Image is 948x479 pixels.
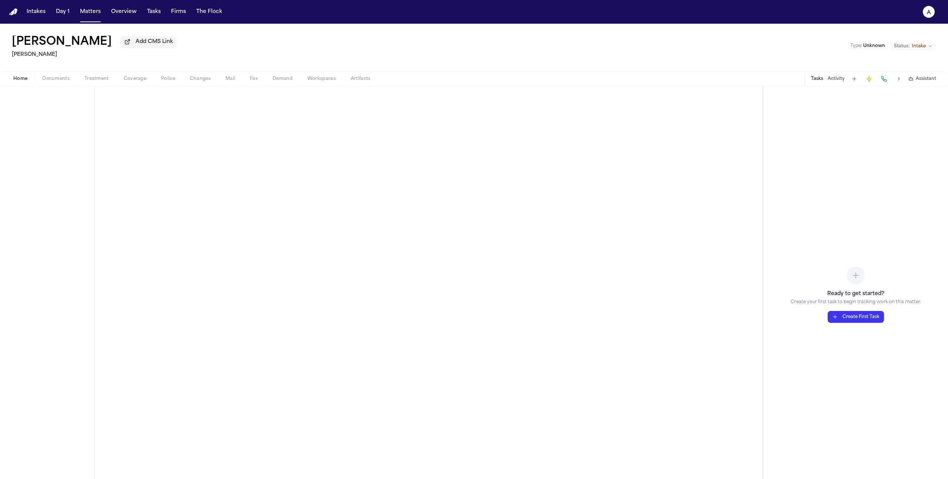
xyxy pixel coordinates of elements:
span: Treatment [84,76,109,82]
button: Add CMS Link [121,36,177,48]
span: Demand [273,76,293,82]
button: Intakes [24,5,49,19]
h2: [PERSON_NAME] [12,50,177,59]
button: Activity [828,76,845,82]
button: Create Immediate Task [864,74,874,84]
button: Edit matter name [12,36,112,49]
h3: Ready to get started? [791,290,921,298]
button: Firms [168,5,189,19]
span: Intake [912,43,926,49]
span: Status: [894,43,909,49]
button: The Flock [193,5,225,19]
span: Police [161,76,175,82]
button: Tasks [144,5,164,19]
span: Assistant [916,76,936,82]
span: Artifacts [351,76,371,82]
a: Home [9,9,18,16]
button: Create First Task [828,311,884,323]
img: Finch Logo [9,9,18,16]
span: Workspaces [307,76,336,82]
span: Documents [42,76,70,82]
button: Tasks [811,76,823,82]
button: Change status from Intake [890,42,936,51]
h1: [PERSON_NAME] [12,36,112,49]
button: Assistant [908,76,936,82]
span: Unknown [863,44,885,48]
span: Mail [226,76,235,82]
span: Home [13,76,27,82]
span: Coverage [124,76,146,82]
button: Add Task [849,74,859,84]
span: Type : [850,44,862,48]
button: Edit Type: Unknown [848,42,887,50]
span: Changes [190,76,211,82]
span: Add CMS Link [136,38,173,46]
button: Overview [108,5,140,19]
button: Make a Call [879,74,889,84]
button: Matters [77,5,104,19]
p: Create your first task to begin tracking work on this matter. [791,299,921,305]
span: Fax [250,76,258,82]
button: Day 1 [53,5,73,19]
